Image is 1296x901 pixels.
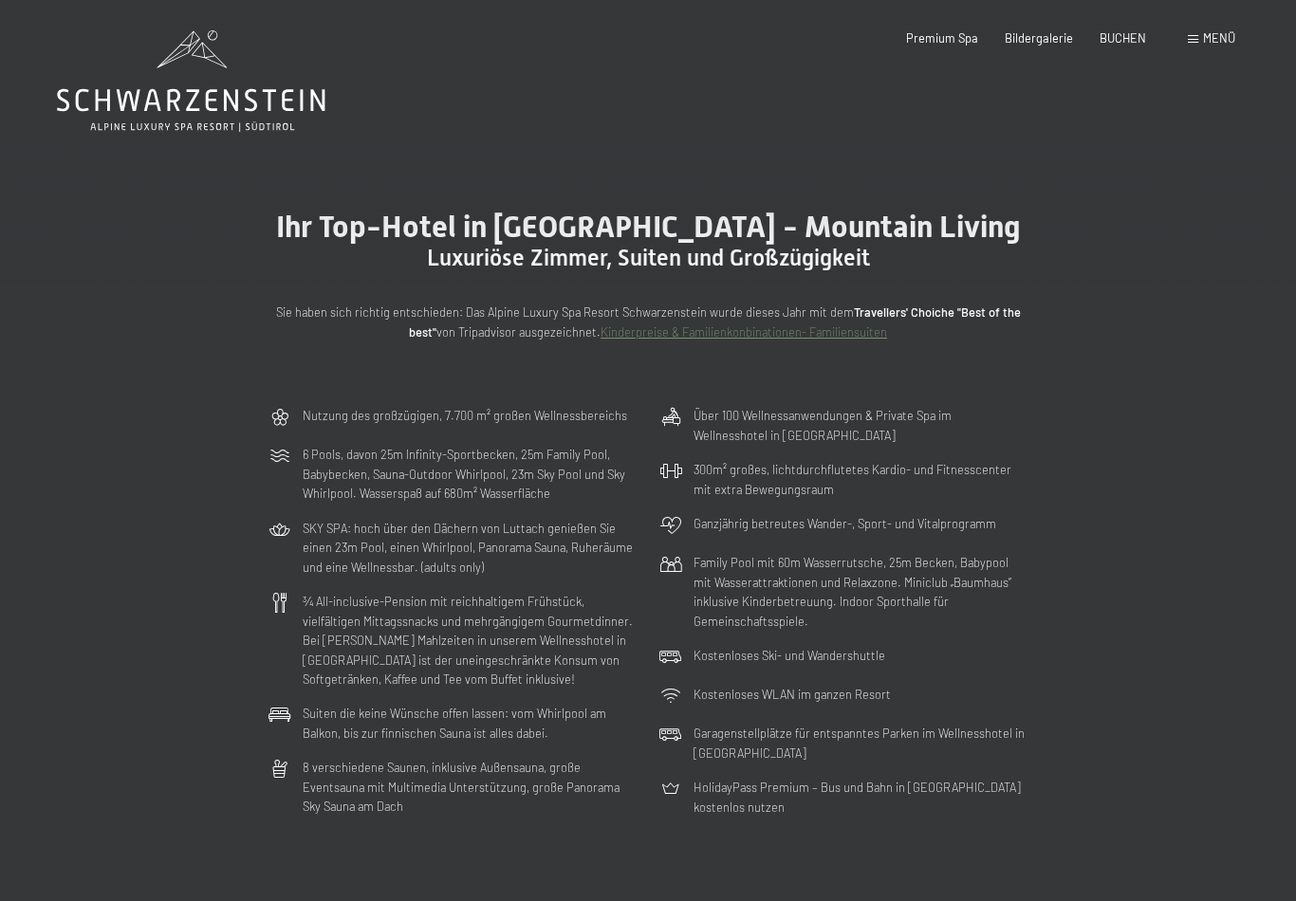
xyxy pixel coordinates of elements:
[694,778,1028,817] p: HolidayPass Premium – Bus und Bahn in [GEOGRAPHIC_DATA] kostenlos nutzen
[694,646,885,665] p: Kostenloses Ski- und Wandershuttle
[303,519,637,577] p: SKY SPA: hoch über den Dächern von Luttach genießen Sie einen 23m Pool, einen Whirlpool, Panorama...
[303,445,637,503] p: 6 Pools, davon 25m Infinity-Sportbecken, 25m Family Pool, Babybecken, Sauna-Outdoor Whirlpool, 23...
[303,592,637,689] p: ¾ All-inclusive-Pension mit reichhaltigem Frühstück, vielfältigen Mittagssnacks und mehrgängigem ...
[694,406,1028,445] p: Über 100 Wellnessanwendungen & Private Spa im Wellnesshotel in [GEOGRAPHIC_DATA]
[268,303,1028,341] p: Sie haben sich richtig entschieden: Das Alpine Luxury Spa Resort Schwarzenstein wurde dieses Jahr...
[694,460,1028,499] p: 300m² großes, lichtdurchflutetes Kardio- und Fitnesscenter mit extra Bewegungsraum
[303,758,637,816] p: 8 verschiedene Saunen, inklusive Außensauna, große Eventsauna mit Multimedia Unterstützung, große...
[409,304,1021,339] strong: Travellers' Choiche "Best of the best"
[427,245,870,271] span: Luxuriöse Zimmer, Suiten und Großzügigkeit
[303,406,627,425] p: Nutzung des großzügigen, 7.700 m² großen Wellnessbereichs
[1203,30,1235,46] span: Menü
[1005,30,1073,46] a: Bildergalerie
[276,209,1021,245] span: Ihr Top-Hotel in [GEOGRAPHIC_DATA] - Mountain Living
[1100,30,1146,46] a: BUCHEN
[694,514,996,533] p: Ganzjährig betreutes Wander-, Sport- und Vitalprogramm
[694,553,1028,631] p: Family Pool mit 60m Wasserrutsche, 25m Becken, Babypool mit Wasserattraktionen und Relaxzone. Min...
[694,685,891,704] p: Kostenloses WLAN im ganzen Resort
[303,704,637,743] p: Suiten die keine Wünsche offen lassen: vom Whirlpool am Balkon, bis zur finnischen Sauna ist alle...
[906,30,978,46] a: Premium Spa
[694,724,1028,763] p: Garagenstellplätze für entspanntes Parken im Wellnesshotel in [GEOGRAPHIC_DATA]
[601,324,887,340] a: Kinderpreise & Familienkonbinationen- Familiensuiten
